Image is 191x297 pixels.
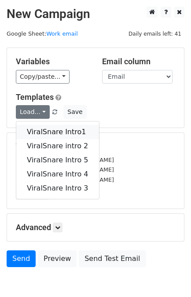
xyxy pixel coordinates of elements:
a: Copy/paste... [16,70,70,84]
a: ViralSnare Intro 3 [16,181,99,195]
a: Work email [46,30,78,37]
small: [EMAIL_ADDRESS][DOMAIN_NAME] [16,157,114,163]
a: ViralSnare intro 2 [16,139,99,153]
small: Google Sheet: [7,30,78,37]
a: ViralSnare Intro1 [16,125,99,139]
a: Send Test Email [79,250,146,267]
a: Load... [16,105,50,119]
iframe: Chat Widget [147,255,191,297]
small: [EMAIL_ADDRESS][DOMAIN_NAME] [16,166,114,173]
a: Templates [16,92,54,102]
a: Daily emails left: 41 [125,30,184,37]
a: Preview [38,250,77,267]
span: Daily emails left: 41 [125,29,184,39]
h5: Variables [16,57,89,66]
a: ViralSnare Intro 4 [16,167,99,181]
button: Save [63,105,86,119]
h5: Email column [102,57,175,66]
a: Send [7,250,36,267]
h2: New Campaign [7,7,184,22]
small: [EMAIL_ADDRESS][DOMAIN_NAME] [16,176,114,183]
a: ViralSnare Intro 5 [16,153,99,167]
h5: Advanced [16,223,175,232]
